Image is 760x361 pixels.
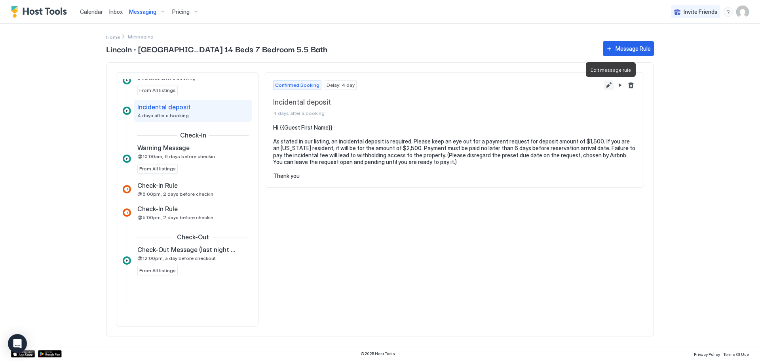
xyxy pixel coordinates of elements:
[137,113,189,118] span: 4 days after a booking
[603,41,654,56] button: Message Rule
[361,351,395,356] span: © 2025 Host Tools
[109,8,123,16] a: Inbox
[137,205,178,213] span: Check-In Rule
[38,350,62,357] a: Google Play Store
[626,80,636,90] button: Delete message rule
[327,82,355,89] span: Delay: 4 day
[724,7,733,17] div: menu
[172,8,190,15] span: Pricing
[273,98,601,107] span: Incidental deposit
[723,350,749,358] a: Terms Of Use
[616,44,651,53] div: Message Rule
[11,6,70,18] a: Host Tools Logo
[106,32,120,41] div: Breadcrumb
[106,43,595,55] span: Lincoln · [GEOGRAPHIC_DATA] 14 Beds 7 Bedroom 5.5 Bath
[137,103,191,111] span: Incidental deposit
[106,34,120,40] span: Home
[273,124,636,180] pre: Hi {{Guest First Name}} As stated in our listing, an incidental deposit is required. Please keep ...
[694,352,720,357] span: Privacy Policy
[11,350,35,357] a: App Store
[137,246,236,254] span: Check-Out Message (last night of stay)
[273,110,601,116] span: 4 days after a booking
[615,80,625,90] button: Pause Message Rule
[684,8,717,15] span: Invite Friends
[109,8,123,15] span: Inbox
[137,144,190,152] span: Warning Message
[137,191,213,197] span: @5:00pm, 2 days before checkin
[139,267,176,274] span: From All listings
[604,80,614,90] button: Edit message rule
[177,233,209,241] span: Check-Out
[694,350,720,358] a: Privacy Policy
[106,32,120,41] a: Home
[736,6,749,18] div: User profile
[128,34,154,40] span: Breadcrumb
[139,165,176,172] span: From All listings
[139,87,176,94] span: From All listings
[80,8,103,15] span: Calendar
[275,82,319,89] span: Confirmed Booking
[80,8,103,16] a: Calendar
[723,352,749,357] span: Terms Of Use
[8,334,27,353] div: Open Intercom Messenger
[137,255,216,261] span: @12:00pm, a day before checkout
[129,8,156,15] span: Messaging
[137,181,178,189] span: Check-In Rule
[137,153,215,159] span: @10:00am, 6 days before checkin
[180,131,206,139] span: Check-In
[591,67,631,73] span: Edit message rule
[137,214,213,220] span: @5:00pm, 2 days before checkin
